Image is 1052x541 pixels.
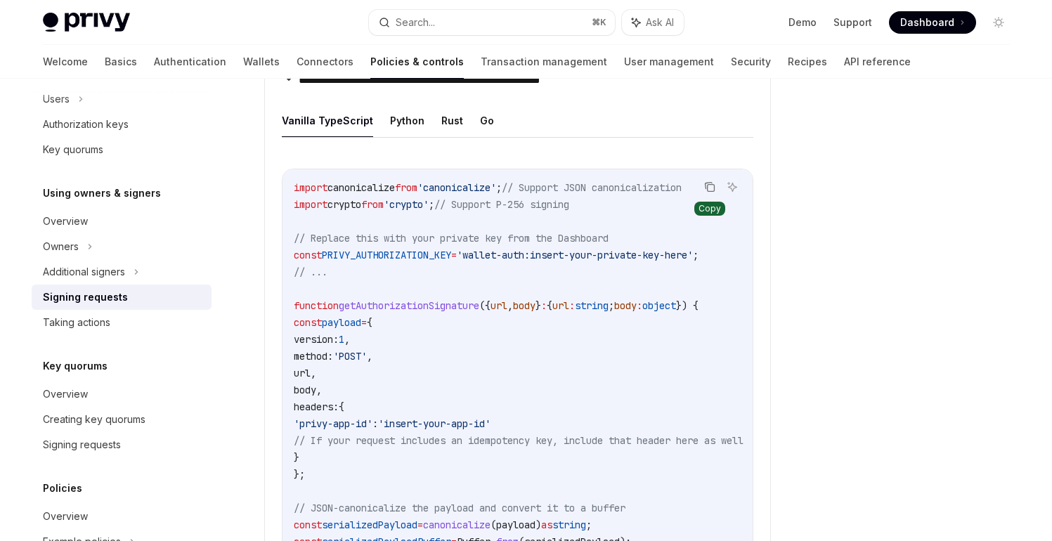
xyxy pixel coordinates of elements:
[344,333,350,346] span: ,
[701,178,719,196] button: Copy the contents from the code block
[987,11,1010,34] button: Toggle dark mode
[367,316,372,329] span: {
[294,384,316,396] span: body
[43,116,129,133] div: Authorization keys
[294,367,311,379] span: url
[491,519,496,531] span: (
[507,299,513,312] span: ,
[43,436,121,453] div: Signing requests
[535,519,541,531] span: )
[294,400,339,413] span: headers:
[43,45,88,79] a: Welcome
[43,508,88,525] div: Overview
[833,15,872,30] a: Support
[43,480,82,497] h5: Policies
[547,299,552,312] span: {
[624,45,714,79] a: User management
[429,198,434,211] span: ;
[43,358,108,374] h5: Key quorums
[694,202,725,216] div: Copy
[32,382,212,407] a: Overview
[294,417,372,430] span: 'privy-app-id'
[322,519,417,531] span: serializedPayload
[390,104,424,137] button: Python
[327,181,395,194] span: canonicalize
[294,316,322,329] span: const
[731,45,771,79] a: Security
[457,249,693,261] span: 'wallet-auth:insert-your-private-key-here'
[367,350,372,363] span: ,
[614,299,637,312] span: body
[43,386,88,403] div: Overview
[339,400,344,413] span: {
[327,198,361,211] span: crypto
[541,299,547,312] span: :
[513,299,535,312] span: body
[723,178,741,196] button: Ask AI
[552,519,586,531] span: string
[43,13,130,32] img: light logo
[370,45,464,79] a: Policies & controls
[294,502,625,514] span: // JSON-canonicalize the payload and convert it to a buffer
[32,407,212,432] a: Creating key quorums
[900,15,954,30] span: Dashboard
[294,198,327,211] span: import
[384,198,429,211] span: 'crypto'
[43,263,125,280] div: Additional signers
[294,350,333,363] span: method:
[322,316,361,329] span: payload
[32,504,212,529] a: Overview
[480,104,494,137] button: Go
[693,249,699,261] span: ;
[502,181,682,194] span: // Support JSON canonicalization
[535,299,541,312] span: }
[496,181,502,194] span: ;
[322,249,451,261] span: PRIVY_AUTHORIZATION_KEY
[451,249,457,261] span: =
[569,299,575,312] span: :
[609,299,614,312] span: ;
[434,198,569,211] span: // Support P-256 signing
[889,11,976,34] a: Dashboard
[243,45,280,79] a: Wallets
[417,519,423,531] span: =
[788,45,827,79] a: Recipes
[294,519,322,531] span: const
[297,45,353,79] a: Connectors
[592,17,606,28] span: ⌘ K
[496,519,535,531] span: payload
[646,15,674,30] span: Ask AI
[32,285,212,310] a: Signing requests
[43,314,110,331] div: Taking actions
[481,45,607,79] a: Transaction management
[43,238,79,255] div: Owners
[294,468,305,481] span: };
[294,249,322,261] span: const
[396,14,435,31] div: Search...
[43,411,145,428] div: Creating key quorums
[316,384,322,396] span: ,
[294,451,299,464] span: }
[491,299,507,312] span: url
[361,198,384,211] span: from
[294,232,609,245] span: // Replace this with your private key from the Dashboard
[417,181,496,194] span: 'canonicalize'
[154,45,226,79] a: Authentication
[361,316,367,329] span: =
[788,15,817,30] a: Demo
[32,112,212,137] a: Authorization keys
[479,299,491,312] span: ({
[395,181,417,194] span: from
[282,104,373,137] button: Vanilla TypeScript
[32,432,212,457] a: Signing requests
[294,333,339,346] span: version:
[311,367,316,379] span: ,
[294,434,743,447] span: // If your request includes an idempotency key, include that header here as well
[43,289,128,306] div: Signing requests
[105,45,137,79] a: Basics
[43,213,88,230] div: Overview
[642,299,676,312] span: object
[637,299,642,312] span: :
[441,104,463,137] button: Rust
[552,299,569,312] span: url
